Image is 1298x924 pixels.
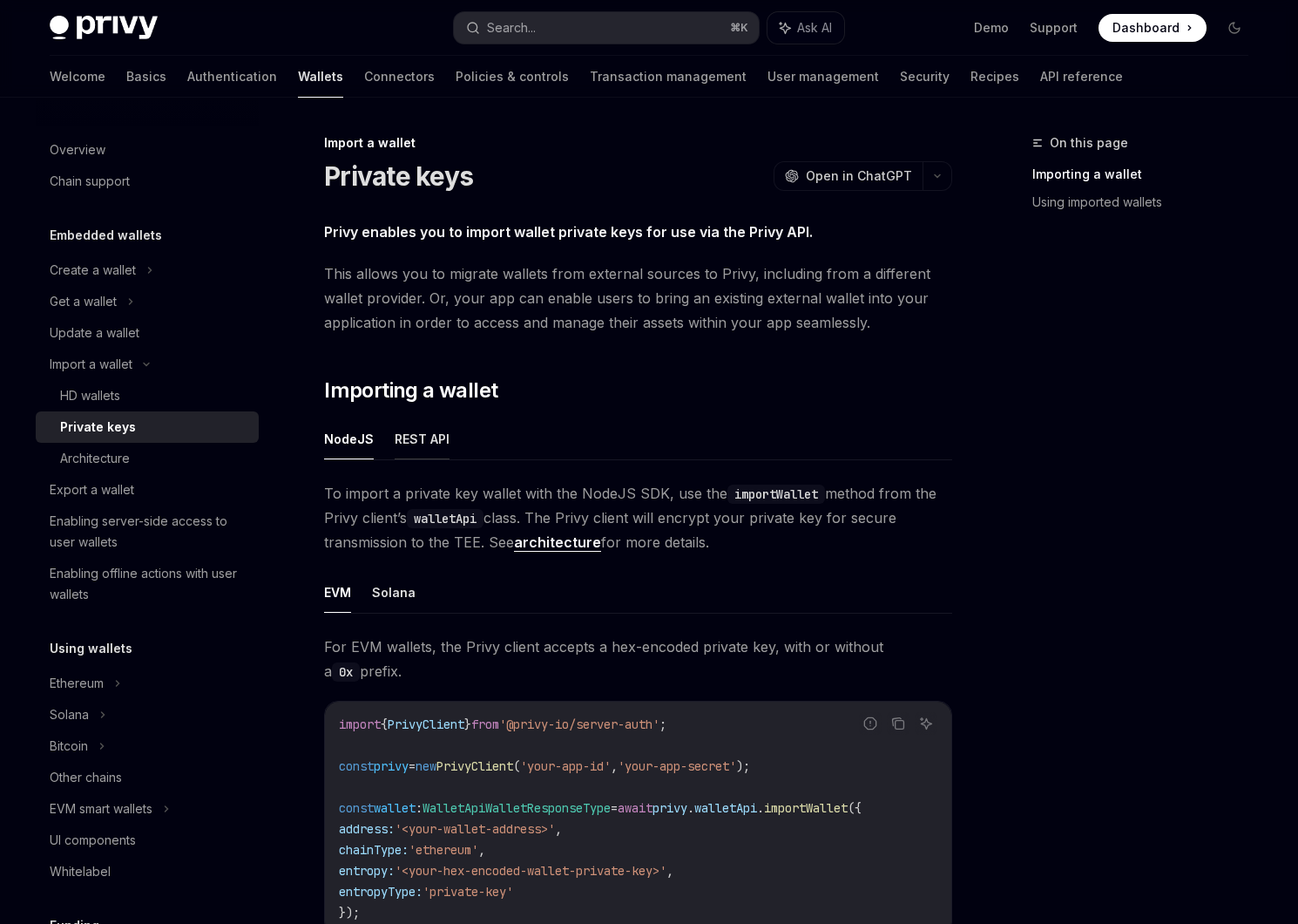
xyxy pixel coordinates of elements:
span: walletApi [694,800,757,816]
a: Welcome [50,56,105,98]
span: , [611,758,618,774]
div: EVM smart wallets [50,798,152,819]
span: Open in ChatGPT [806,167,912,185]
div: Search... [487,17,536,38]
a: Whitelabel [36,856,259,887]
a: Enabling server-side access to user wallets [36,506,259,558]
span: 'your-app-id' [520,758,611,774]
span: ⌘ K [730,21,748,35]
h1: Private keys [324,160,473,192]
div: Solana [50,704,89,725]
div: Import a wallet [50,354,132,375]
h5: Embedded wallets [50,225,162,246]
span: To import a private key wallet with the NodeJS SDK, use the method from the Privy client’s class.... [324,481,952,554]
a: Enabling offline actions with user wallets [36,558,259,610]
a: UI components [36,825,259,856]
a: Chain support [36,166,259,197]
div: Chain support [50,171,130,192]
button: Toggle dark mode [1220,14,1248,42]
span: chainType: [339,842,409,858]
span: ({ [848,800,862,816]
span: privy [652,800,687,816]
span: new [416,758,436,774]
a: Dashboard [1099,14,1207,42]
button: Copy the contents from the code block [887,712,909,735]
span: 'ethereum' [409,842,478,858]
span: privy [374,758,409,774]
code: importWallet [727,485,825,504]
a: architecture [514,533,601,552]
a: HD wallets [36,380,259,411]
a: Security [900,56,950,98]
div: Private keys [60,417,136,438]
span: address: [339,821,395,837]
span: ; [659,717,666,732]
div: Import a wallet [324,134,952,152]
code: walletApi [407,509,483,528]
span: WalletApiWalletResponseType [423,800,611,816]
span: importWallet [764,800,848,816]
span: On this page [1050,132,1128,153]
span: } [464,717,471,732]
button: EVM [324,572,351,613]
div: Architecture [60,448,130,469]
div: UI components [50,830,136,851]
button: Report incorrect code [859,712,882,735]
span: const [339,800,374,816]
div: Enabling server-side access to user wallets [50,511,248,553]
a: Authentication [187,56,277,98]
span: import [339,717,381,732]
span: Dashboard [1112,19,1180,37]
a: Support [1030,19,1078,37]
a: Basics [126,56,166,98]
button: Ask AI [767,12,844,44]
span: '<your-wallet-address>' [395,821,555,837]
span: 'private-key' [423,884,513,900]
span: await [618,800,652,816]
a: User management [767,56,879,98]
button: Ask AI [915,712,937,735]
span: Importing a wallet [324,377,497,404]
a: Export a wallet [36,474,259,506]
span: = [611,800,618,816]
span: ( [513,758,520,774]
span: wallet [374,800,416,816]
span: : [416,800,423,816]
span: . [687,800,694,816]
a: Importing a wallet [1032,160,1262,188]
button: Solana [372,572,416,613]
span: . [757,800,764,816]
div: Update a wallet [50,323,139,343]
a: Architecture [36,443,259,474]
button: NodeJS [324,418,374,459]
div: Other chains [50,767,122,788]
span: '@privy-io/server-auth' [499,717,659,732]
div: Enabling offline actions with user wallets [50,563,248,605]
div: Bitcoin [50,736,88,757]
span: PrivyClient [388,717,464,732]
button: Search...⌘K [454,12,759,44]
a: Policies & controls [456,56,569,98]
span: const [339,758,374,774]
strong: Privy enables you to import wallet private keys for use via the Privy API. [324,223,813,241]
div: HD wallets [60,385,120,406]
span: { [381,717,388,732]
img: dark logo [50,16,158,40]
span: entropyType: [339,884,423,900]
a: Using imported wallets [1032,188,1262,216]
span: PrivyClient [436,758,513,774]
button: REST API [395,418,450,459]
a: Demo [974,19,1009,37]
a: Private keys [36,411,259,443]
span: This allows you to migrate wallets from external sources to Privy, including from a different wal... [324,262,952,335]
span: ); [736,758,750,774]
span: , [555,821,562,837]
a: API reference [1040,56,1123,98]
div: Ethereum [50,673,104,694]
a: Update a wallet [36,317,259,349]
h5: Using wallets [50,638,132,659]
span: = [409,758,416,774]
span: , [478,842,485,858]
span: '<your-hex-encoded-wallet-private-key>' [395,863,666,879]
a: Overview [36,134,259,166]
